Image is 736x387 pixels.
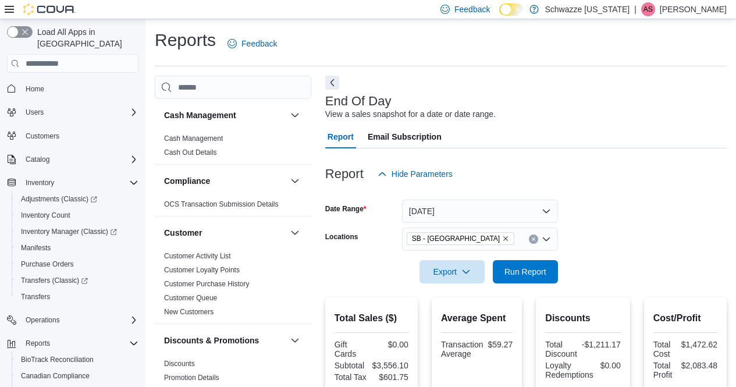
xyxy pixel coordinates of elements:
[155,29,216,52] h1: Reports
[407,232,514,245] span: SB - Longmont
[681,361,717,370] div: $2,083.48
[16,257,79,271] a: Purchase Orders
[164,109,286,121] button: Cash Management
[21,152,54,166] button: Catalog
[21,355,94,364] span: BioTrack Reconciliation
[493,260,558,283] button: Run Report
[21,176,59,190] button: Inventory
[426,260,478,283] span: Export
[21,313,65,327] button: Operations
[325,204,367,214] label: Date Range
[164,359,195,368] span: Discounts
[164,109,236,121] h3: Cash Management
[374,372,408,382] div: $601.75
[21,313,138,327] span: Operations
[164,280,250,288] a: Customer Purchase History
[372,361,408,370] div: $3,556.10
[2,151,143,168] button: Catalog
[502,235,509,242] button: Remove SB - Longmont from selection in this group
[12,223,143,240] a: Inventory Manager (Classic)
[419,260,485,283] button: Export
[26,84,44,94] span: Home
[2,127,143,144] button: Customers
[288,333,302,347] button: Discounts & Promotions
[26,155,49,164] span: Catalog
[21,194,97,204] span: Adjustments (Classic)
[16,225,138,239] span: Inventory Manager (Classic)
[16,369,94,383] a: Canadian Compliance
[641,2,655,16] div: Alyssa Savin
[164,148,217,157] a: Cash Out Details
[164,335,286,346] button: Discounts & Promotions
[21,371,90,381] span: Canadian Compliance
[21,152,138,166] span: Catalog
[21,336,138,350] span: Reports
[16,225,122,239] a: Inventory Manager (Classic)
[26,315,60,325] span: Operations
[16,192,138,206] span: Adjustments (Classic)
[155,197,311,216] div: Compliance
[325,232,358,242] label: Locations
[16,208,138,222] span: Inventory Count
[164,293,217,303] span: Customer Queue
[335,372,369,382] div: Total Tax
[16,290,138,304] span: Transfers
[12,368,143,384] button: Canadian Compliance
[634,2,637,16] p: |
[16,274,138,287] span: Transfers (Classic)
[12,240,143,256] button: Manifests
[164,200,279,208] a: OCS Transaction Submission Details
[164,374,219,382] a: Promotion Details
[21,243,51,253] span: Manifests
[681,340,717,349] div: $1,472.62
[164,227,202,239] h3: Customer
[504,266,546,278] span: Run Report
[164,251,231,261] span: Customer Activity List
[164,175,286,187] button: Compliance
[164,200,279,209] span: OCS Transaction Submission Details
[16,274,93,287] a: Transfers (Classic)
[488,340,513,349] div: $59.27
[164,266,240,274] a: Customer Loyalty Points
[26,178,54,187] span: Inventory
[16,208,75,222] a: Inventory Count
[545,361,593,379] div: Loyalty Redemptions
[21,82,49,96] a: Home
[412,233,500,244] span: SB - [GEOGRAPHIC_DATA]
[21,292,50,301] span: Transfers
[223,32,282,55] a: Feedback
[164,227,286,239] button: Customer
[653,361,677,379] div: Total Profit
[21,176,138,190] span: Inventory
[26,108,44,117] span: Users
[441,340,483,358] div: Transaction Average
[598,361,621,370] div: $0.00
[164,265,240,275] span: Customer Loyalty Points
[16,241,55,255] a: Manifests
[164,373,219,382] span: Promotion Details
[402,200,558,223] button: [DATE]
[529,235,538,244] button: Clear input
[12,272,143,289] a: Transfers (Classic)
[26,339,50,348] span: Reports
[288,226,302,240] button: Customer
[2,175,143,191] button: Inventory
[164,134,223,143] a: Cash Management
[21,211,70,220] span: Inventory Count
[164,360,195,368] a: Discounts
[155,249,311,324] div: Customer
[23,3,76,15] img: Cova
[241,38,277,49] span: Feedback
[164,308,214,316] a: New Customers
[392,168,453,180] span: Hide Parameters
[374,340,408,349] div: $0.00
[582,340,621,349] div: -$1,211.17
[21,227,117,236] span: Inventory Manager (Classic)
[643,2,653,16] span: AS
[164,307,214,317] span: New Customers
[441,311,513,325] h2: Average Spent
[12,352,143,368] button: BioTrack Reconciliation
[325,94,392,108] h3: End Of Day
